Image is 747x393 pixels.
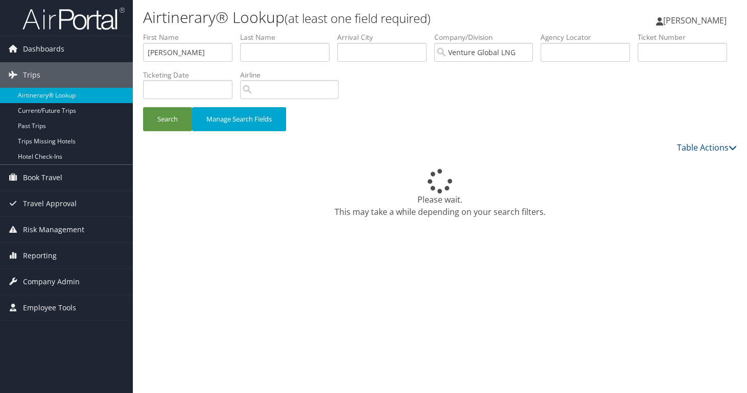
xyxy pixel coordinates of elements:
label: Ticket Number [638,32,735,42]
label: First Name [143,32,240,42]
span: Trips [23,62,40,88]
a: Table Actions [677,142,737,153]
span: Reporting [23,243,57,268]
span: Book Travel [23,165,62,190]
label: Last Name [240,32,337,42]
a: [PERSON_NAME] [656,5,737,36]
button: Search [143,107,192,131]
label: Company/Division [434,32,541,42]
h1: Airtinerary® Lookup [143,7,539,28]
span: Risk Management [23,217,84,242]
span: Company Admin [23,269,80,294]
div: Please wait. This may take a while depending on your search filters. [143,169,737,218]
span: Travel Approval [23,191,77,216]
span: Dashboards [23,36,64,62]
img: airportal-logo.png [22,7,125,31]
small: (at least one field required) [285,10,431,27]
button: Manage Search Fields [192,107,286,131]
label: Arrival City [337,32,434,42]
label: Airline [240,70,346,80]
label: Agency Locator [541,32,638,42]
span: [PERSON_NAME] [663,15,727,26]
label: Ticketing Date [143,70,240,80]
span: Employee Tools [23,295,76,321]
